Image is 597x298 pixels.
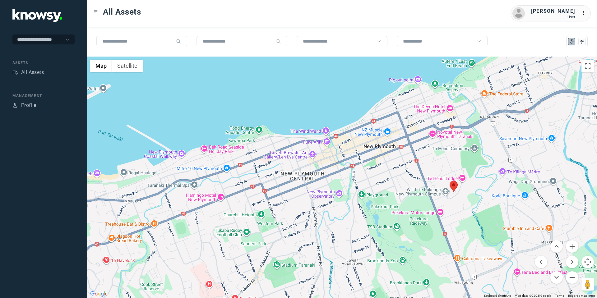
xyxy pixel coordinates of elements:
a: AssetsAll Assets [12,69,44,76]
div: [PERSON_NAME] [531,7,575,15]
a: Report a map error [568,294,595,297]
div: Toggle Menu [94,10,98,14]
button: Keyboard shortcuts [484,294,511,298]
div: Assets [12,60,75,66]
div: Map [569,39,575,44]
button: Show street map [90,60,112,72]
div: Search [176,39,181,44]
tspan: ... [582,11,588,15]
div: Management [12,93,75,99]
a: ProfileProfile [12,102,36,109]
div: All Assets [21,69,44,76]
button: Move down [550,271,563,284]
div: : [581,9,589,18]
a: Open this area in Google Maps (opens a new window) [89,290,109,298]
button: Zoom out [566,271,578,284]
button: Map camera controls [581,256,594,268]
a: Terms (opens in new tab) [555,294,564,297]
div: List [579,39,585,44]
img: avatar.png [512,7,525,20]
span: Map data ©2025 Google [515,294,551,297]
div: Assets [12,70,18,75]
button: Move up [550,240,563,253]
div: Profile [21,102,36,109]
img: Application Logo [12,9,62,22]
button: Drag Pegman onto the map to open Street View [581,278,594,291]
button: Zoom in [566,240,578,253]
button: Toggle fullscreen view [581,60,594,72]
div: : [581,9,589,17]
button: Move right [566,256,578,268]
div: User [531,15,575,19]
img: Google [89,290,109,298]
div: Profile [12,103,18,108]
button: Show satellite imagery [112,60,143,72]
span: All Assets [103,6,141,17]
div: Search [276,39,281,44]
button: Move left [535,256,547,268]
